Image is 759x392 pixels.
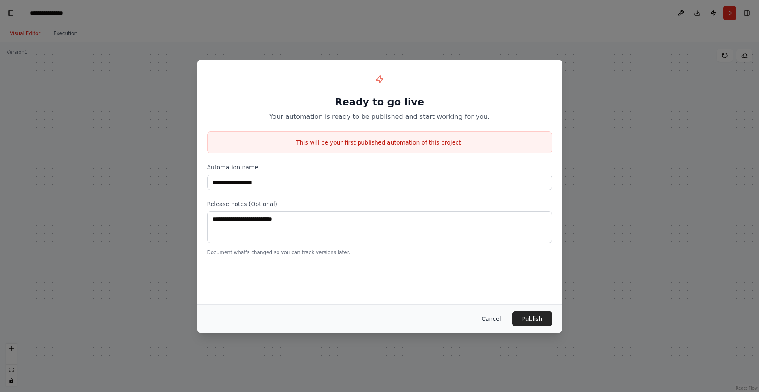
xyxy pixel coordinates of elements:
[207,200,552,208] label: Release notes (Optional)
[207,112,552,122] p: Your automation is ready to be published and start working for you.
[207,163,552,171] label: Automation name
[207,96,552,109] h1: Ready to go live
[207,249,552,256] p: Document what's changed so you can track versions later.
[512,311,552,326] button: Publish
[475,311,507,326] button: Cancel
[208,138,552,147] p: This will be your first published automation of this project.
